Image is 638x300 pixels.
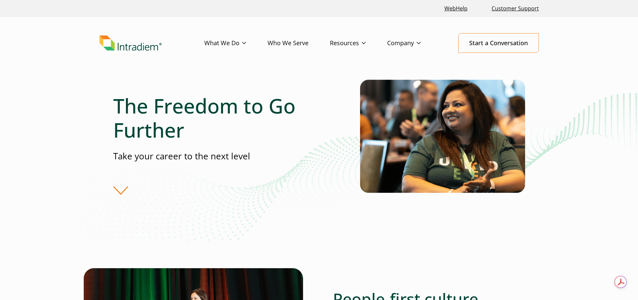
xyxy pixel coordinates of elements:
h1: The Freedom to Go Further [113,94,319,142]
img: Intradiem [99,35,162,51]
a: Start a Conversation [458,33,539,53]
a: What We Do [204,33,268,53]
a: Customer Support [489,1,542,16]
p: Take your career to the next level [113,150,319,162]
a: Link to homepage of Intradiem [99,35,204,51]
a: Resources [330,33,387,53]
a: Company [387,33,442,53]
a: Link opens in a new window [442,1,470,16]
a: Who We Serve [268,33,330,53]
